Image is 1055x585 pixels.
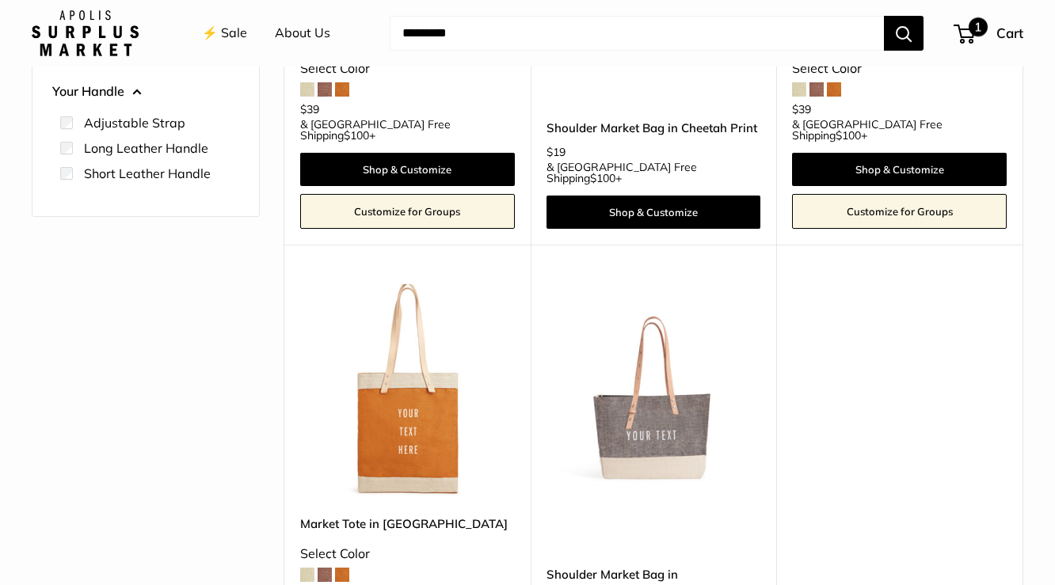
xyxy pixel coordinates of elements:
[275,21,330,45] a: About Us
[996,25,1023,41] span: Cart
[300,194,515,229] a: Customize for Groups
[300,284,515,499] img: Market Tote in Cognac
[390,16,884,51] input: Search...
[547,119,761,137] a: Shoulder Market Bag in Cheetah Print
[300,284,515,499] a: Market Tote in CognacMarket Tote in Cognac
[792,153,1007,186] a: Shop & Customize
[300,57,515,81] div: Select Color
[300,102,319,116] span: $39
[792,102,811,116] span: $39
[32,10,139,56] img: Apolis: Surplus Market
[84,113,185,132] label: Adjustable Strap
[547,284,761,499] img: description_Our first Chambray Shoulder Market Bag
[300,542,515,566] div: Select Color
[590,171,615,185] span: $100
[547,196,761,229] a: Shop & Customize
[792,194,1007,229] a: Customize for Groups
[884,16,924,51] button: Search
[547,145,566,159] span: $19
[792,119,1007,141] span: & [GEOGRAPHIC_DATA] Free Shipping +
[84,139,208,158] label: Long Leather Handle
[300,119,515,141] span: & [GEOGRAPHIC_DATA] Free Shipping +
[344,128,369,142] span: $100
[84,164,211,183] label: Short Leather Handle
[300,153,515,186] a: Shop & Customize
[202,21,247,45] a: ⚡️ Sale
[547,161,761,184] span: & [GEOGRAPHIC_DATA] Free Shipping +
[836,128,861,142] span: $100
[547,284,761,499] a: description_Our first Chambray Shoulder Market Bagdescription_Adjustable soft leather handle
[300,515,515,533] a: Market Tote in [GEOGRAPHIC_DATA]
[52,80,239,104] button: Your Handle
[955,21,1023,46] a: 1 Cart
[969,17,988,36] span: 1
[792,57,1007,81] div: Select Color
